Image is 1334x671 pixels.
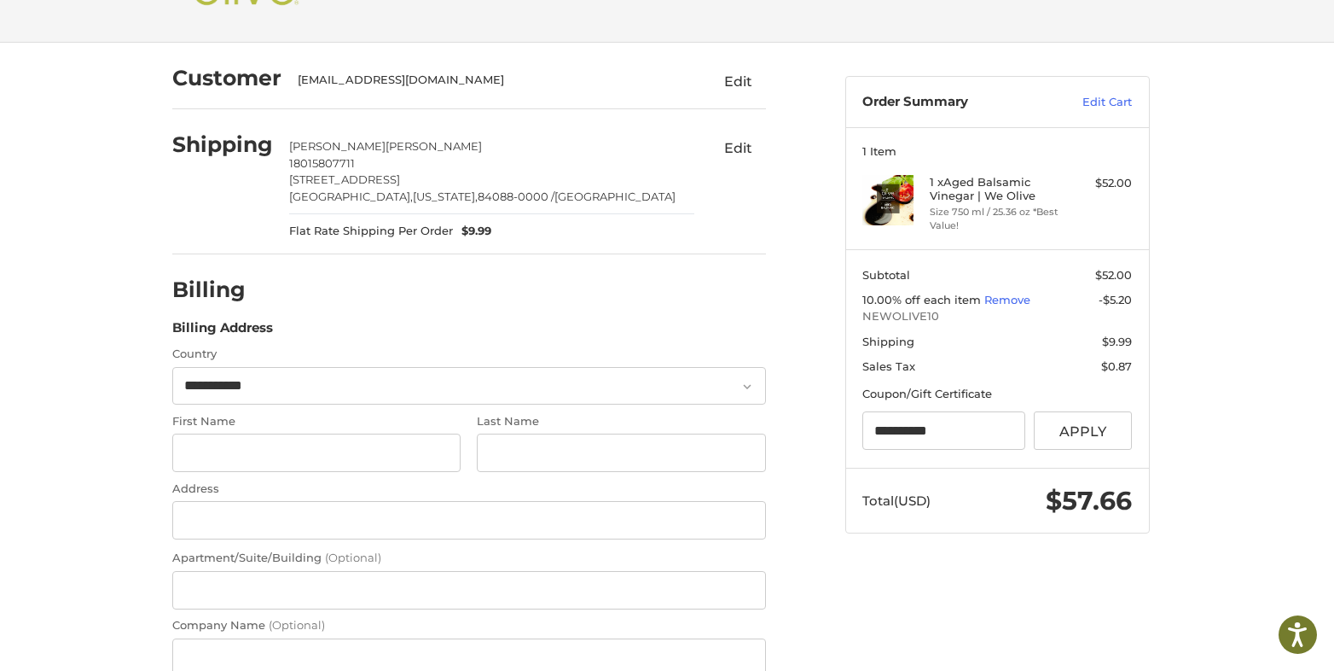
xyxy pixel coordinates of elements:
span: [US_STATE], [413,190,478,203]
label: Last Name [477,413,765,430]
span: 84088-0000 / [478,190,554,203]
div: $52.00 [1064,175,1132,192]
li: Size 750 ml / 25.36 oz *Best Value! [930,205,1060,233]
small: (Optional) [325,551,381,564]
h4: 1 x Aged Balsamic Vinegar | We Olive [930,175,1060,203]
span: Total (USD) [862,493,931,509]
span: $0.87 [1101,359,1132,373]
button: Open LiveChat chat widget [196,22,217,43]
span: $52.00 [1095,268,1132,282]
h2: Billing [172,277,272,303]
small: (Optional) [269,618,325,632]
span: [PERSON_NAME] [386,139,482,153]
span: [GEOGRAPHIC_DATA] [554,190,676,203]
span: $57.66 [1046,485,1132,516]
button: Apply [1034,411,1133,450]
span: $9.99 [1102,335,1132,348]
h3: Order Summary [862,94,1046,111]
button: Edit [711,134,766,161]
span: Flat Rate Shipping Per Order [289,223,453,240]
span: NEWOLIVE10 [862,308,1132,325]
span: -$5.20 [1099,293,1132,306]
span: Shipping [862,335,914,348]
p: We're away right now. Please check back later! [24,26,193,39]
span: [GEOGRAPHIC_DATA], [289,190,413,203]
span: [STREET_ADDRESS] [289,172,400,186]
h2: Shipping [172,131,273,158]
span: [PERSON_NAME] [289,139,386,153]
span: $9.99 [453,223,491,240]
a: Remove [984,293,1030,306]
div: [EMAIL_ADDRESS][DOMAIN_NAME] [298,72,678,89]
label: Address [172,481,766,498]
iframe: Google Customer Reviews [1193,625,1334,671]
legend: Billing Address [172,318,273,346]
label: Apartment/Suite/Building [172,550,766,567]
span: Subtotal [862,268,910,282]
h2: Customer [172,65,281,91]
label: Country [172,346,766,363]
input: Gift Certificate or Coupon Code [862,411,1025,450]
span: Sales Tax [862,359,915,373]
h3: 1 Item [862,144,1132,158]
div: Coupon/Gift Certificate [862,386,1132,403]
span: 10.00% off each item [862,293,984,306]
span: 18015807711 [289,156,355,170]
button: Edit [711,67,766,95]
a: Edit Cart [1046,94,1132,111]
label: Company Name [172,617,766,634]
label: First Name [172,413,461,430]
